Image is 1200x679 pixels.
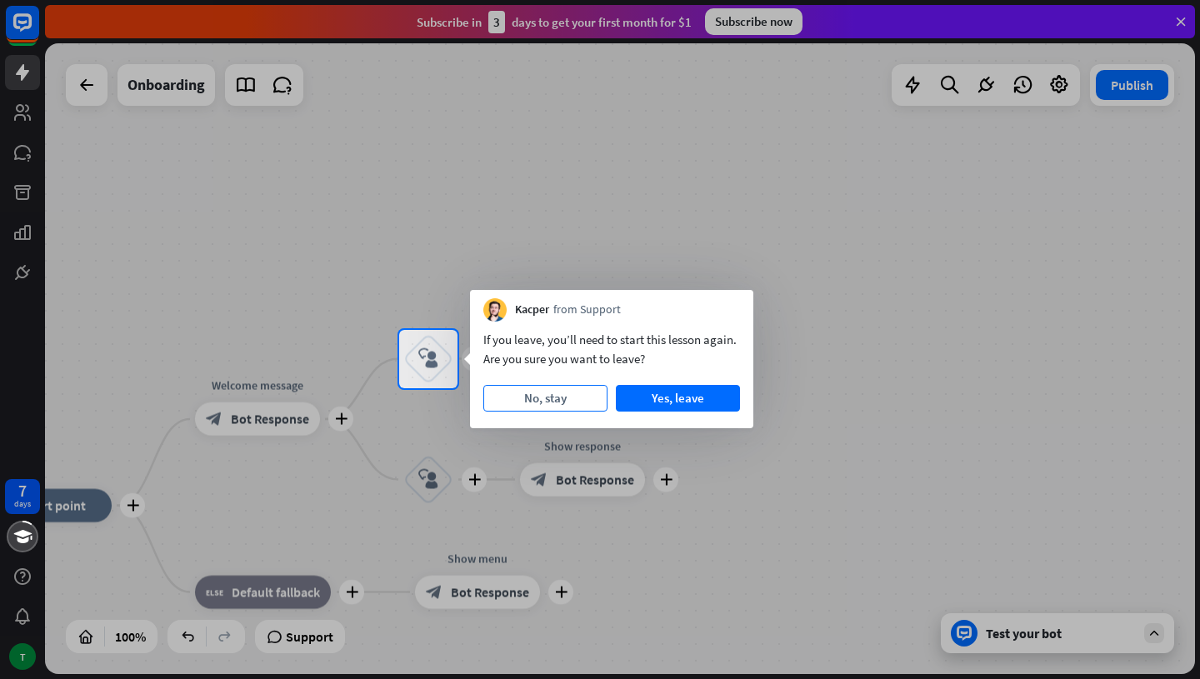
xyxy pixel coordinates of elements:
button: Open LiveChat chat widget [13,7,63,57]
span: Kacper [515,302,549,318]
button: No, stay [483,385,607,412]
button: Yes, leave [616,385,740,412]
span: from Support [553,302,621,318]
div: If you leave, you’ll need to start this lesson again. Are you sure you want to leave? [483,330,740,368]
i: block_user_input [418,349,438,369]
